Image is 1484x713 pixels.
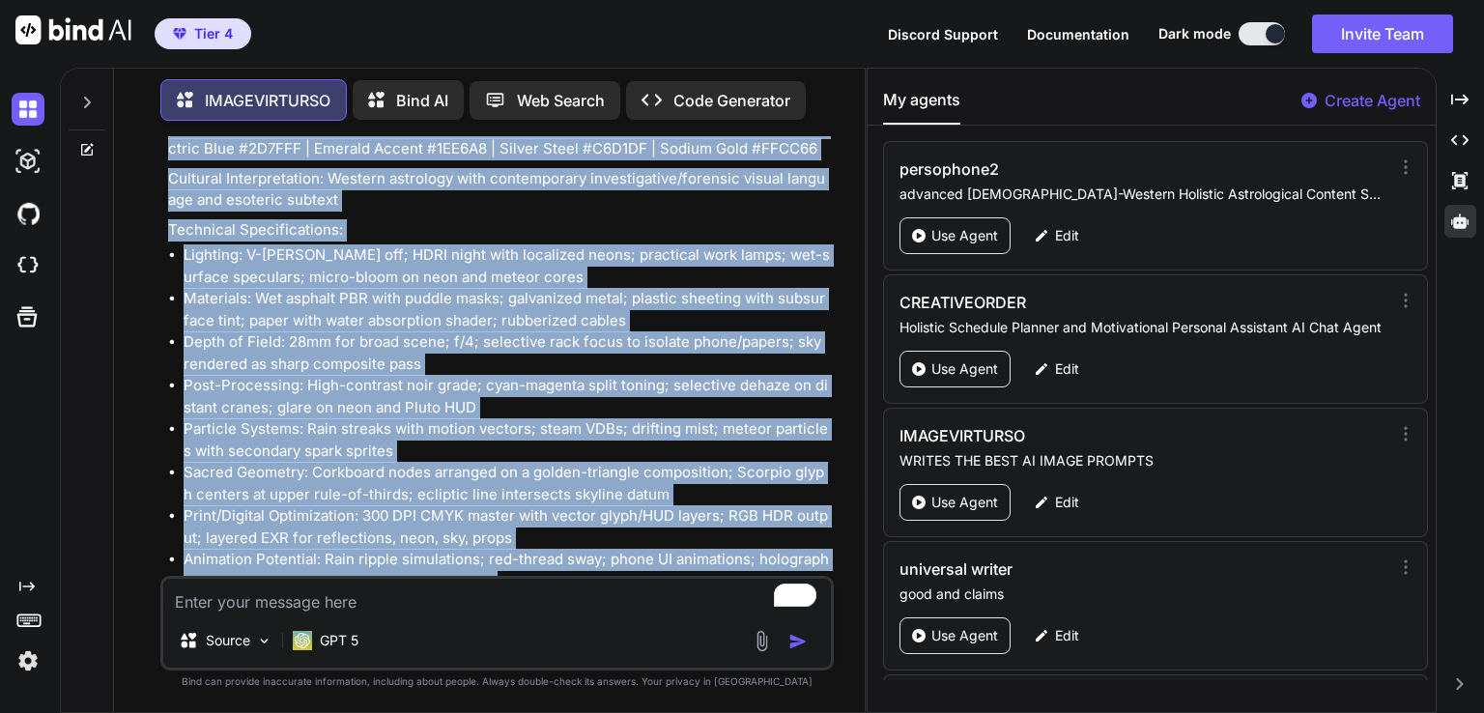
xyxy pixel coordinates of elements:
[899,185,1389,204] p: advanced [DEMOGRAPHIC_DATA]-Western Holistic Astrological Content Specialist
[160,674,834,689] p: Bind can provide inaccurate information, including about people. Always double-check its answers....
[788,632,808,651] img: icon
[12,93,44,126] img: darkChat
[184,418,830,462] li: Particle Systems: Rain streaks with motion vectors; steam VDBs; drifting mist; meteor particles w...
[168,117,830,160] p: Color Palette: Deep Asphalt Blue #0D1B2A | Ultraviolet #5A2CA0 | Neon Magenta #FF4FD8 | Electric ...
[899,291,1242,314] h3: CREATIVEORDER
[899,157,1242,181] h3: persophone2
[1055,493,1079,512] p: Edit
[673,89,790,112] p: Code Generator
[899,585,1389,604] p: good and claims
[899,451,1389,471] p: WRITES THE BEST AI IMAGE PROMPTS
[931,626,998,645] p: Use Agent
[1027,26,1129,43] span: Documentation
[1055,359,1079,379] p: Edit
[1312,14,1453,53] button: Invite Team
[168,168,830,212] p: Cultural Interpretation: Western astrology with contemporary investigative/forensic visual langua...
[888,26,998,43] span: Discord Support
[1055,226,1079,245] p: Edit
[320,631,358,650] p: GPT 5
[931,493,998,512] p: Use Agent
[15,15,131,44] img: Bind AI
[184,288,830,331] li: Materials: Wet asphalt PBR with puddle masks; galvanized metal; plastic sheeting with subsurface ...
[194,24,233,43] span: Tier 4
[184,375,830,418] li: Post-Processing: High-contrast noir grade; cyan-magenta split toning; selective dehaze on distant...
[931,359,998,379] p: Use Agent
[184,331,830,375] li: Depth of Field: 28mm for broad scene; f/4; selective rack focus to isolate phone/papers; sky rend...
[1055,626,1079,645] p: Edit
[517,89,605,112] p: Web Search
[256,633,272,649] img: Pick Models
[12,197,44,230] img: githubDark
[883,88,960,125] button: My agents
[205,89,330,112] p: IMAGEVIRTURSO
[1158,24,1231,43] span: Dark mode
[899,318,1389,337] p: Holistic Schedule Planner and Motivational Personal Assistant AI Chat Agent
[184,505,830,549] li: Print/Digital Optimization: 300 DPI CMYK master with vector glyph/HUD layers; RGB HDR output; lay...
[206,631,250,650] p: Source
[12,249,44,282] img: cloudideIcon
[396,89,448,112] p: Bind AI
[12,644,44,677] img: settings
[931,226,998,245] p: Use Agent
[293,631,312,650] img: GPT 5
[184,244,830,288] li: Lighting: V-[PERSON_NAME] off; HDRI night with localized neons; practical work lamps; wet-surface...
[184,549,830,592] li: Animation Potential: Rain ripple simulations; red-thread sway; phone UI animations; holographic P...
[168,219,830,242] p: Technical Specifications:
[899,557,1242,581] h3: universal writer
[888,24,998,44] button: Discord Support
[1325,89,1420,112] p: Create Agent
[751,630,773,652] img: attachment
[173,28,186,40] img: premium
[12,145,44,178] img: darkAi-studio
[155,18,251,49] button: premiumTier 4
[184,462,830,505] li: Sacred Geometry: Corkboard nodes arranged on a golden-triangle composition; Scorpio glyph centers...
[899,424,1242,447] h3: IMAGEVIRTURSO
[1027,24,1129,44] button: Documentation
[163,579,831,613] textarea: To enrich screen reader interactions, please activate Accessibility in Grammarly extension settings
